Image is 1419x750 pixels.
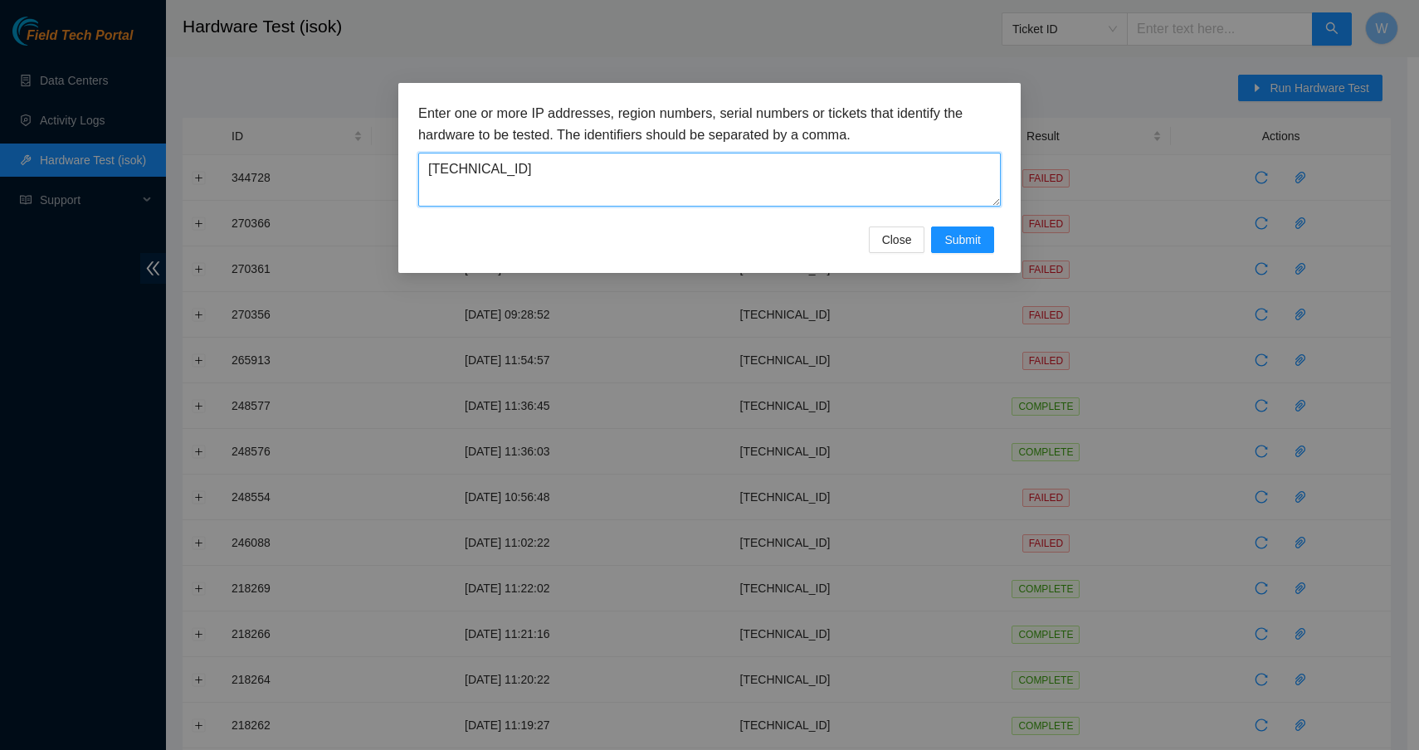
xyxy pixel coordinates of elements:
h3: Enter one or more IP addresses, region numbers, serial numbers or tickets that identify the hardw... [418,103,1001,145]
textarea: [TECHNICAL_ID] [418,153,1001,207]
button: Close [869,226,925,253]
button: Submit [931,226,994,253]
span: Close [882,231,912,249]
span: Submit [944,231,981,249]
